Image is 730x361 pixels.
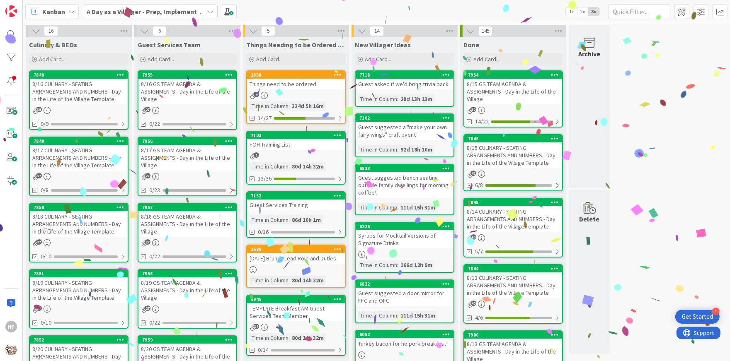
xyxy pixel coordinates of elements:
div: 166d 12h 9m [398,260,434,270]
span: 40 [471,234,476,240]
span: 0/22 [149,318,160,327]
div: Time in Column [250,162,289,171]
div: 7718 [359,72,454,78]
span: : [397,311,398,320]
span: Support [17,1,38,11]
a: 78458/14 CULINARY - SEATING ARRANGEMENTS AND NUMBERS - Day in the Life of the Village Template5/7 [463,198,563,258]
div: 6052Turkey bacon for no pork breakfast [356,331,454,349]
span: 0/10 [41,252,51,261]
div: 7954 [468,72,562,78]
span: 0/23 [149,186,160,195]
div: 7959 [142,337,236,343]
div: 6833 [359,166,454,171]
a: 78488/16 CULINARY - SEATING ARRANGEMENTS AND NUMBERS - Day in the Life of the Village Template0/9 [29,70,129,130]
div: 6833Guest suggested bench seating outside family dwellings for morning coffee\ [356,165,454,198]
span: 0/22 [149,120,160,128]
a: 2689[DATE] Brunch Lead Role and DutiesTime in Column:80d 14h 32m [246,245,346,288]
span: 40 [471,301,476,306]
div: 78488/16 CULINARY - SEATING ARRANGEMENTS AND NUMBERS - Day in the Life of the Village Template [30,71,128,104]
div: 6052 [359,332,454,337]
span: 37 [36,173,42,178]
div: 8/15 GS TEAM AGENDA & ASSIGNMENTS - Day in the Life of the Village [464,79,562,104]
div: 7852 [30,336,128,344]
div: 79578/18 GS TEAM AGENDA & ASSIGNMENTS - Day in the Life of the Village [138,204,236,237]
span: 0/8 [41,186,49,195]
span: 4/6 [475,313,483,322]
a: 6832Guest suggested a door mirror for FFC and OFCTime in Column:111d 15h 31m [355,279,454,323]
span: 27 [145,173,150,178]
div: Time in Column [250,276,289,285]
div: 7102Guest suggested a "make your own fairy wings" craft event [356,114,454,140]
div: 7845 [464,199,562,206]
div: 7900 [468,332,562,338]
span: 16 [44,26,58,36]
span: 14/22 [475,117,489,126]
div: 2689[DATE] Brunch Lead Role and Duties [247,245,345,264]
div: HF [5,321,17,332]
span: : [397,260,398,270]
div: [DATE] Brunch Lead Role and Duties [247,253,345,264]
span: 27 [145,107,150,112]
span: 37 [254,324,259,329]
div: 2689 [251,246,345,252]
span: Culinary & BEOs [29,41,77,49]
div: 111d 15h 31m [398,203,437,212]
span: 3x [588,7,599,16]
a: 78498/17 CULINARY - SEATING ARRANGEMENTS AND NUMBERS - Day in the Life of the Village Template0/8 [29,137,129,196]
div: 78518/19 CULINARY - SEATING ARRANGEMENTS AND NUMBERS - Day in the Life of the Village Template [30,270,128,303]
div: 78458/14 CULINARY - SEATING ARRANGEMENTS AND NUMBERS - Day in the Life of the Village Template [464,199,562,232]
div: Guest asked if we'd bring trivia back [356,79,454,89]
span: Add Card... [365,55,391,63]
div: Time in Column [358,145,397,154]
a: 78448/13 CULINARY - SEATING ARRANGEMENTS AND NUMBERS - Day in the Life of the Village Template4/6 [463,264,563,324]
a: 79588/19 GS TEAM AGENDA & ASSIGNMENTS - Day in the Life of the Village0/22 [138,269,237,329]
span: 6/8 [475,181,483,190]
div: Time in Column [250,101,289,111]
div: 7848 [30,71,128,79]
div: 7958 [142,271,236,277]
div: Time in Column [358,203,397,212]
div: 6833 [356,165,454,172]
div: 7102 [356,114,454,122]
span: : [289,162,290,171]
div: 7957 [142,205,236,210]
div: Things need to be ordered [247,79,345,89]
div: Get Started [682,313,713,321]
div: 79558/16 GS TEAM AGENDA & ASSIGNMENTS - Day in the Life of the Village [138,71,236,104]
div: Open Get Started checklist, remaining modules: 4 [675,310,720,324]
span: 5/7 [475,247,483,256]
div: Guest suggested a door mirror for FFC and OFC [356,288,454,306]
a: 78468/15 CULINARY - SEATING ARRANGEMENTS AND NUMBERS - Day in the Life of the Village Template6/8 [463,134,563,191]
span: : [289,101,290,111]
span: 27 [145,239,150,245]
div: 8/16 CULINARY - SEATING ARRANGEMENTS AND NUMBERS - Day in the Life of the Village Template [30,79,128,104]
div: 7844 [464,265,562,272]
div: 7954 [464,71,562,79]
span: 1 [254,152,259,158]
span: 41 [471,171,476,176]
a: 7152Guest Services TrainingTime in Column:86d 10h 1m0/16 [246,191,346,238]
div: 7849 [34,138,128,144]
div: 8/17 CULINARY - SEATING ARRANGEMENTS AND NUMBERS - Day in the Life of the Village Template [30,145,128,171]
span: 0/16 [258,228,269,236]
div: 6226 [356,223,454,230]
div: Guest suggested a "make your own fairy wings" craft event [356,122,454,140]
div: 80d 14h 32m [290,276,326,285]
span: Add Card... [473,55,500,63]
span: : [289,333,290,342]
div: 2858 [247,71,345,79]
div: 92d 18h 10m [398,145,434,154]
div: 7955 [142,72,236,78]
div: 8/19 CULINARY - SEATING ARRANGEMENTS AND NUMBERS - Day in the Life of the Village Template [30,277,128,303]
a: 2858Things need to be orderedTime in Column:334d 5h 16m14/27 [246,70,346,124]
a: 6833Guest suggested bench seating outside family dwellings for morning coffee\Time in Column:111d... [355,164,454,215]
div: 7845 [468,200,562,205]
span: Guest Services Team [138,41,201,49]
div: 8/18 GS TEAM AGENDA & ASSIGNMENTS - Day in the Life of the Village [138,211,236,237]
div: 7152 [251,193,345,199]
span: Things Needing to be Ordered - PUT IN CARD, Don't make new card [246,41,346,49]
div: Guest Services Training [247,200,345,210]
div: 7718Guest asked if we'd bring trivia back [356,71,454,89]
div: Syrups for Mocktail Versions of Signature Drinks [356,230,454,248]
span: 30 [471,107,476,112]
